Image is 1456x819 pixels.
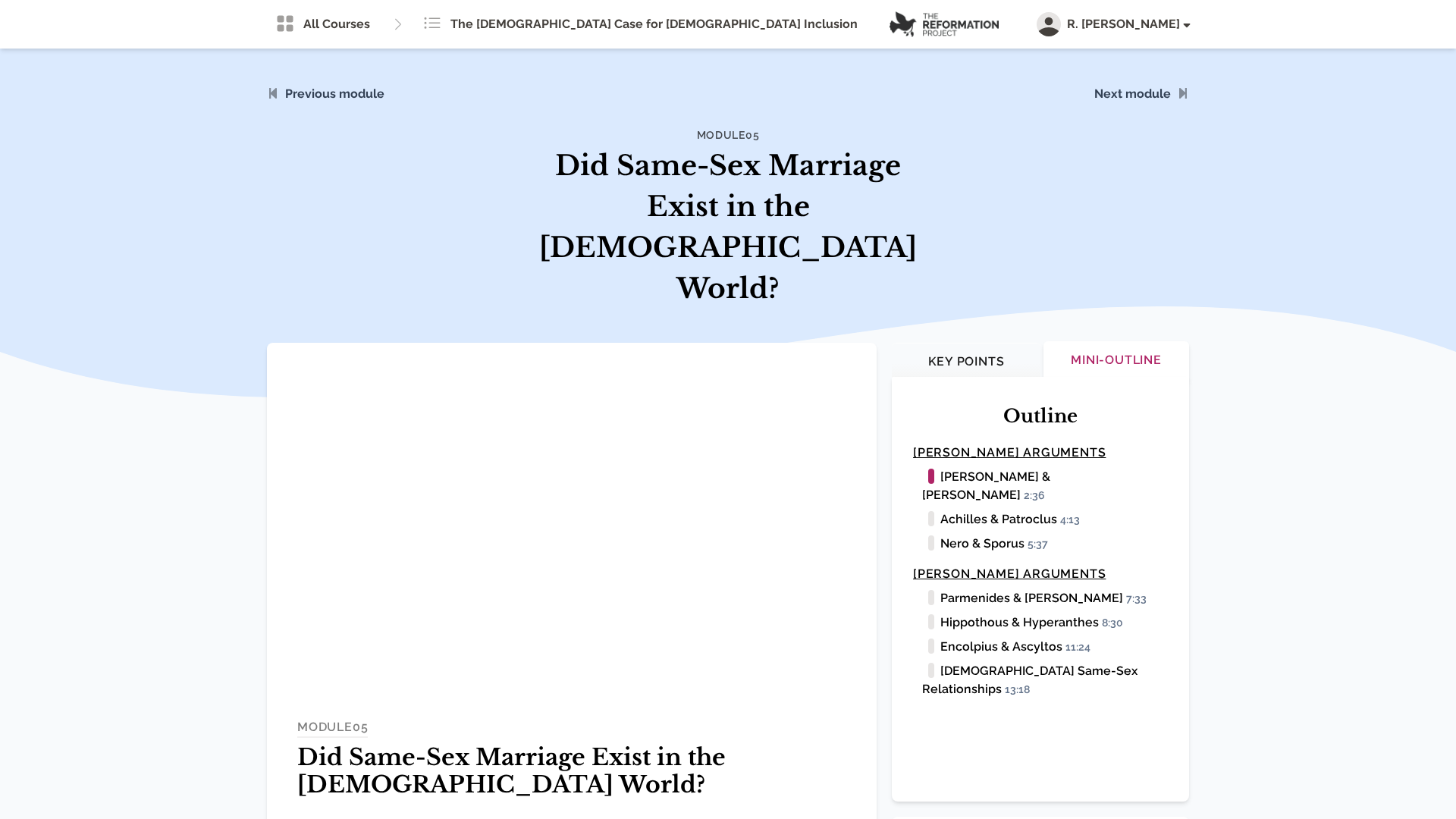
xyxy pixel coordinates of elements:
span: R. [PERSON_NAME] [1067,15,1189,33]
a: All Courses [267,9,379,39]
li: Nero & Sporus [922,535,1168,553]
button: Key Points [892,343,1040,383]
h4: MODULE 05 [297,718,368,738]
li: [DEMOGRAPHIC_DATA] Same-Sex Relationships [922,662,1168,698]
a: The [DEMOGRAPHIC_DATA] Case for [DEMOGRAPHIC_DATA] Inclusion [414,9,867,39]
iframe: Module 05 - Did Same-Sex Marriage Exist in the Biblical World [267,343,877,686]
span: 5:37 [1028,538,1055,551]
li: [PERSON_NAME] & [PERSON_NAME] [922,468,1168,504]
h1: Did Same-Sex Marriage Exist in the [DEMOGRAPHIC_DATA] World? [297,744,846,799]
a: Next module [1094,86,1171,101]
img: logo.png [890,11,999,37]
h4: Module 05 [534,127,922,143]
h2: Outline [913,404,1168,428]
h4: [PERSON_NAME] Arguments [913,565,1168,583]
li: Encolpius & Ascyltos [922,638,1168,656]
button: Mini-Outline [1043,341,1189,381]
li: Hippothous & Hyperanthes [922,613,1168,632]
span: The [DEMOGRAPHIC_DATA] Case for [DEMOGRAPHIC_DATA] Inclusion [450,15,858,33]
span: 2:36 [1024,489,1052,503]
span: 11:24 [1065,641,1097,654]
li: Parmenides & [PERSON_NAME] [922,589,1168,607]
span: All Courses [303,15,370,33]
span: 8:30 [1102,617,1130,630]
span: 13:18 [1005,683,1037,697]
span: 4:13 [1060,513,1087,527]
h4: [PERSON_NAME] Arguments [913,444,1168,462]
li: Achilles & Patroclus [922,510,1168,529]
a: Previous module [285,86,384,101]
h1: Did Same-Sex Marriage Exist in the [DEMOGRAPHIC_DATA] World? [534,146,922,309]
button: R. [PERSON_NAME] [1037,12,1189,36]
h4: Key Points [901,353,1031,371]
span: 7:33 [1126,592,1153,606]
